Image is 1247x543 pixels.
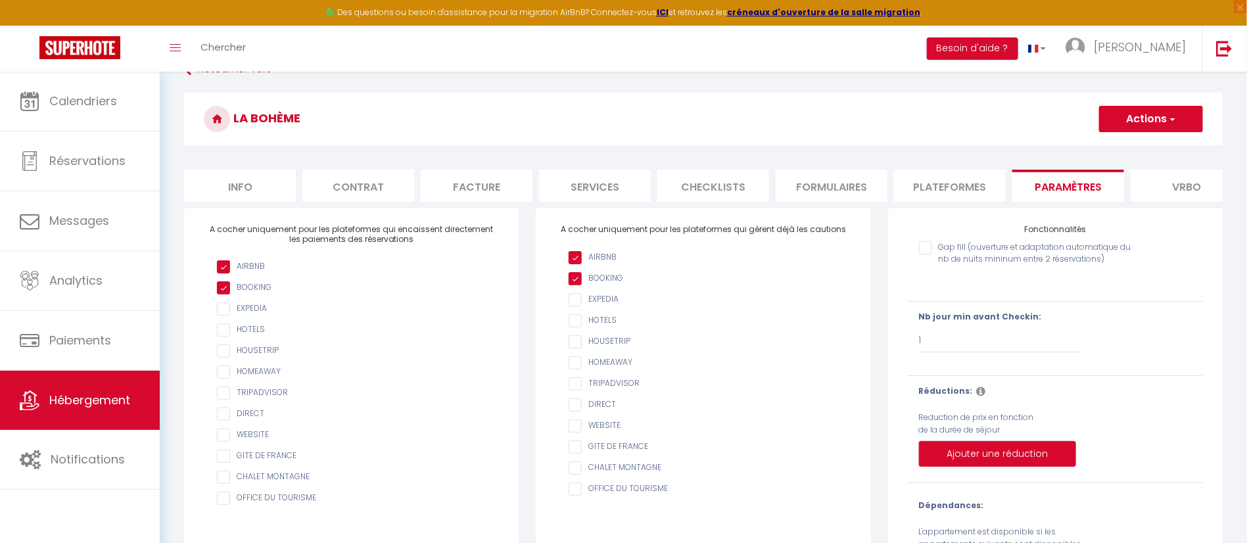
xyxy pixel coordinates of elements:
[657,170,769,202] li: Checklists
[1099,106,1203,132] button: Actions
[200,40,246,54] span: Chercher
[657,7,669,18] a: ICI
[39,36,120,59] img: Super Booking
[908,225,1203,234] h4: Fonctionnalités
[49,153,126,169] span: Réservations
[1131,170,1242,202] li: Vrbo
[51,451,125,467] span: Notifications
[727,7,920,18] a: créneaux d'ouverture de la salle migration
[919,500,984,511] b: Dépendances:
[555,225,851,234] h4: A cocher uniquement pour les plateformes qui gèrent déjà les cautions
[919,385,973,396] b: Réductions:
[539,170,651,202] li: Services
[421,170,532,202] li: Facture
[919,311,1042,322] b: Nb jour min avant Checkin:
[49,212,109,229] span: Messages
[191,26,256,72] a: Chercher
[204,225,499,244] h4: A cocher uniquement pour les plateformes qui encaissent directement les paiements des réservations
[49,392,130,408] span: Hébergement
[927,37,1018,60] button: Besoin d'aide ?
[1056,26,1202,72] a: ... [PERSON_NAME]
[49,272,103,289] span: Analytics
[776,170,887,202] li: Formulaires
[1216,40,1233,57] img: logout
[302,170,414,202] li: Contrat
[49,93,117,109] span: Calendriers
[919,441,1076,467] button: Ajouter une réduction
[1094,39,1186,55] span: [PERSON_NAME]
[184,93,1223,145] h3: La Bohème
[1012,170,1124,202] li: Paramètres
[894,170,1006,202] li: Plateformes
[11,5,50,45] button: Ouvrir le widget de chat LiveChat
[919,412,1046,437] label: Reduction de prix en fonction de la durée de séjour
[49,332,111,348] span: Paiements
[184,170,296,202] li: Info
[1066,37,1085,57] img: ...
